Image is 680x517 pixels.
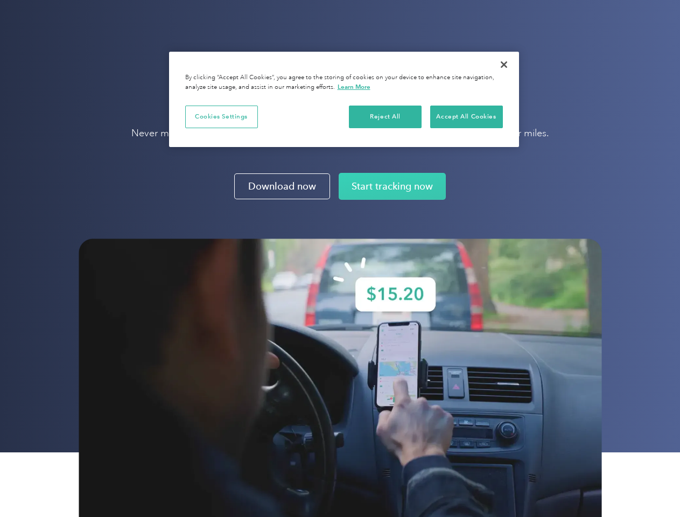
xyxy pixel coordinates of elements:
[430,106,503,128] button: Accept All Cookies
[185,73,503,92] div: By clicking “Accept All Cookies”, you agree to the storing of cookies on your device to enhance s...
[169,52,519,147] div: Cookie banner
[349,106,422,128] button: Reject All
[338,83,370,90] a: More information about your privacy, opens in a new tab
[169,52,519,147] div: Privacy
[234,173,330,199] a: Download now
[339,173,446,200] a: Start tracking now
[131,86,549,116] h1: Automatic mileage tracker
[131,127,549,139] p: Never miss a mile with the Everlance mileage tracker app. Set it, forget it and track all your mi...
[185,106,258,128] button: Cookies Settings
[492,53,516,76] button: Close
